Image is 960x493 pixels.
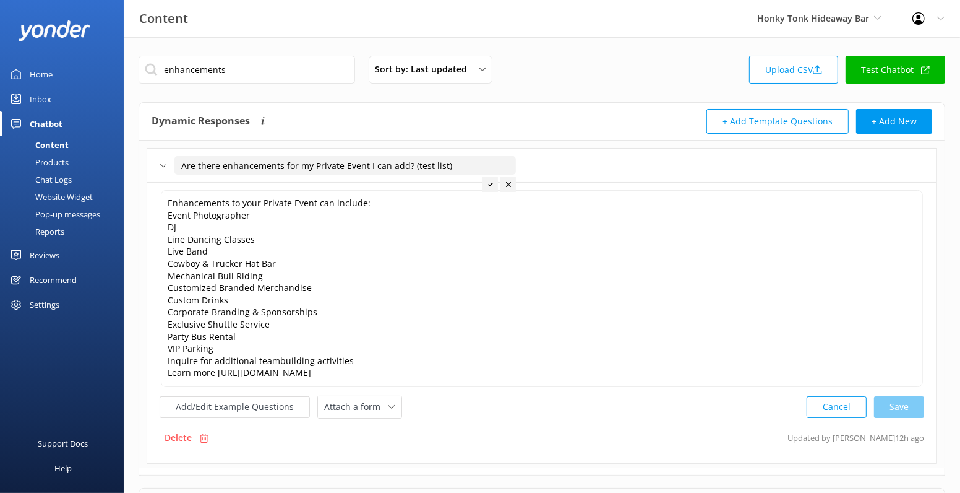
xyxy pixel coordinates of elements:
[161,190,923,387] textarea: Enhancements to your Private Event can include: Event Photographer DJ Line Dancing Classes Live B...
[7,154,124,171] a: Products
[165,431,192,445] p: Delete
[7,188,124,206] a: Website Widget
[160,396,310,418] button: Add/Edit Example Questions
[757,12,869,24] span: Honky Tonk Hideaway Bar
[30,268,77,292] div: Recommend
[7,154,69,171] div: Products
[139,9,188,28] h3: Content
[30,292,59,317] div: Settings
[7,188,93,206] div: Website Widget
[30,87,51,111] div: Inbox
[7,136,69,154] div: Content
[7,206,124,223] a: Pop-up messages
[846,56,945,84] a: Test Chatbot
[152,109,250,134] h4: Dynamic Responses
[38,431,88,456] div: Support Docs
[7,136,124,154] a: Content
[7,206,100,223] div: Pop-up messages
[30,62,53,87] div: Home
[7,223,124,240] a: Reports
[787,426,924,450] p: Updated by [PERSON_NAME] 12h ago
[7,171,72,188] div: Chat Logs
[7,171,124,188] a: Chat Logs
[54,456,72,481] div: Help
[7,223,64,240] div: Reports
[706,109,849,134] button: + Add Template Questions
[856,109,932,134] button: + Add New
[139,56,355,84] input: Search all Chatbot Content
[324,400,388,414] span: Attach a form
[749,56,838,84] a: Upload CSV
[30,111,62,136] div: Chatbot
[19,20,90,41] img: yonder-white-logo.png
[807,396,867,418] button: Cancel
[375,63,474,76] span: Sort by: Last updated
[30,243,59,268] div: Reviews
